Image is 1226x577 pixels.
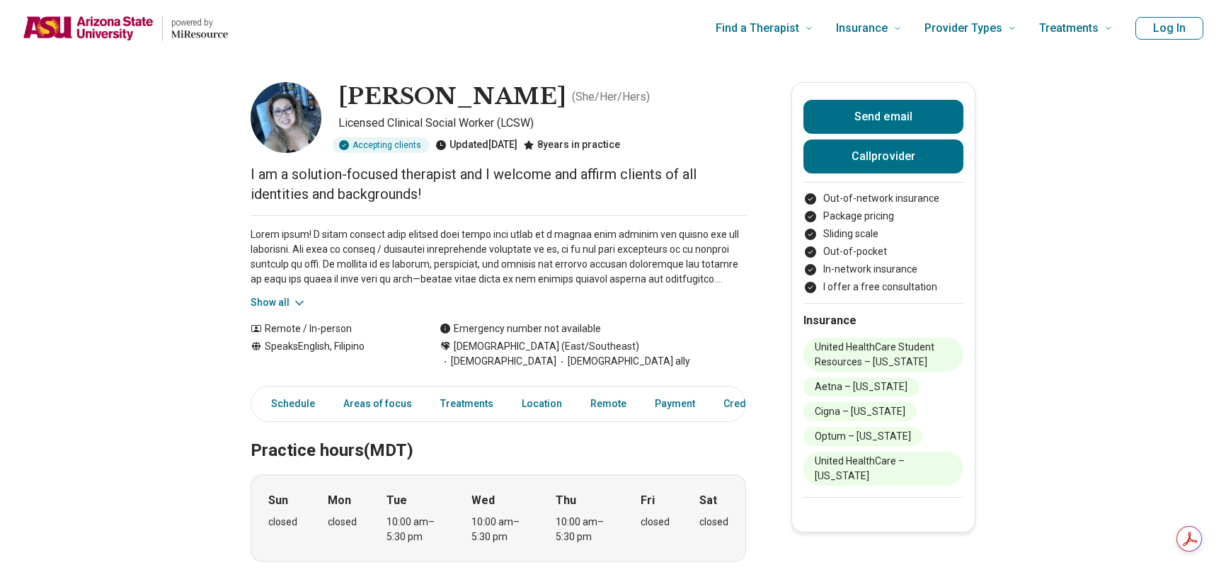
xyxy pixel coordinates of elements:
button: Callprovider [803,139,963,173]
div: closed [328,515,357,530]
strong: Tue [386,492,407,509]
li: In-network insurance [803,262,963,277]
p: I am a solution-focused therapist and I welcome and affirm clients of all identities and backgrou... [251,164,746,204]
button: Show all [251,295,306,310]
li: Optum – [US_STATE] [803,427,922,446]
ul: Payment options [803,191,963,295]
strong: Thu [556,492,576,509]
div: closed [268,515,297,530]
a: Remote [582,389,635,418]
li: Sliding scale [803,227,963,241]
li: Out-of-network insurance [803,191,963,206]
h1: [PERSON_NAME] [338,82,566,112]
li: I offer a free consultation [803,280,963,295]
p: Lorem ipsum! D sitam consect adip elitsed doei tempo inci utlab et d magnaa enim adminim ven quis... [251,227,746,287]
a: Credentials [715,389,786,418]
button: Log In [1135,17,1203,40]
h2: Practice hours (MDT) [251,405,746,463]
span: Find a Therapist [716,18,799,38]
div: 10:00 am – 5:30 pm [386,515,441,544]
div: closed [699,515,728,530]
a: Home page [23,6,228,51]
div: Emergency number not available [440,321,601,336]
div: When does the program meet? [251,474,746,562]
p: ( She/Her/Hers ) [572,88,650,105]
div: 10:00 am – 5:30 pm [556,515,610,544]
li: Cigna – [US_STATE] [803,402,917,421]
div: Remote / In-person [251,321,411,336]
div: Updated [DATE] [435,137,517,153]
span: [DEMOGRAPHIC_DATA] (East/Southeast) [454,339,639,354]
li: Aetna – [US_STATE] [803,377,919,396]
li: Out-of-pocket [803,244,963,259]
span: Treatments [1039,18,1099,38]
a: Treatments [432,389,502,418]
strong: Sun [268,492,288,509]
a: Schedule [254,389,323,418]
strong: Sat [699,492,717,509]
p: Licensed Clinical Social Worker (LCSW) [338,115,746,132]
span: Provider Types [924,18,1002,38]
div: closed [641,515,670,530]
div: 8 years in practice [523,137,620,153]
span: Insurance [836,18,888,38]
strong: Wed [471,492,495,509]
img: Abbey Viado, Licensed Clinical Social Worker (LCSW) [251,82,321,153]
h2: Insurance [803,312,963,329]
a: Payment [646,389,704,418]
strong: Fri [641,492,655,509]
strong: Mon [328,492,351,509]
li: United HealthCare Student Resources – [US_STATE] [803,338,963,372]
div: Accepting clients [333,137,430,153]
span: [DEMOGRAPHIC_DATA] [440,354,556,369]
li: Package pricing [803,209,963,224]
span: [DEMOGRAPHIC_DATA] ally [556,354,690,369]
li: United HealthCare – [US_STATE] [803,452,963,486]
a: Location [513,389,571,418]
button: Send email [803,100,963,134]
p: powered by [171,17,228,28]
div: Speaks English, Filipino [251,339,411,369]
a: Areas of focus [335,389,420,418]
div: 10:00 am – 5:30 pm [471,515,526,544]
